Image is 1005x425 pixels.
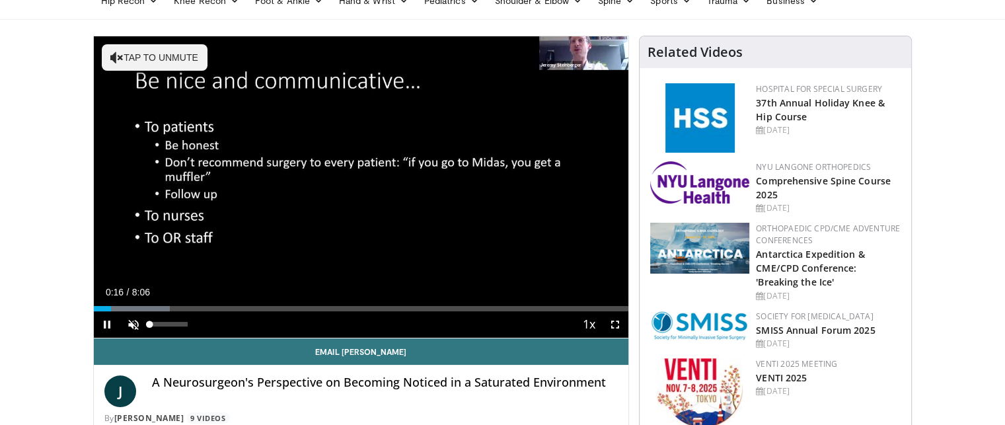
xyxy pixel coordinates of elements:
[665,83,735,153] img: f5c2b4a9-8f32-47da-86a2-cd262eba5885.gif.150x105_q85_autocrop_double_scale_upscale_version-0.2.jpg
[648,44,743,60] h4: Related Videos
[102,44,207,71] button: Tap to unmute
[114,412,184,424] a: [PERSON_NAME]
[650,311,749,341] img: 59788bfb-0650-4895-ace0-e0bf6b39cdae.png.150x105_q85_autocrop_double_scale_upscale_version-0.2.png
[94,306,629,311] div: Progress Bar
[132,287,150,297] span: 8:06
[602,311,628,338] button: Fullscreen
[127,287,130,297] span: /
[756,338,901,350] div: [DATE]
[756,97,885,123] a: 37th Annual Holiday Knee & Hip Course
[756,83,882,95] a: Hospital for Special Surgery
[756,174,891,201] a: Comprehensive Spine Course 2025
[756,290,901,302] div: [DATE]
[756,311,873,322] a: Society for [MEDICAL_DATA]
[756,124,901,136] div: [DATE]
[106,287,124,297] span: 0:16
[756,371,807,384] a: VENTI 2025
[120,311,147,338] button: Unmute
[756,358,837,369] a: VENTI 2025 Meeting
[94,36,629,338] video-js: Video Player
[756,248,864,288] a: Antarctica Expedition & CME/CPD Conference: 'Breaking the Ice'
[150,322,188,327] div: Volume Level
[94,311,120,338] button: Pause
[756,161,871,173] a: NYU Langone Orthopedics
[756,385,901,397] div: [DATE]
[650,161,749,204] img: 196d80fa-0fd9-4c83-87ed-3e4f30779ad7.png.150x105_q85_autocrop_double_scale_upscale_version-0.2.png
[756,223,900,246] a: Orthopaedic CPD/CME Adventure Conferences
[104,412,618,424] div: By
[756,324,875,336] a: SMISS Annual Forum 2025
[650,223,749,274] img: 923097bc-eeff-4ced-9ace-206d74fb6c4c.png.150x105_q85_autocrop_double_scale_upscale_version-0.2.png
[186,412,230,424] a: 9 Videos
[94,338,629,365] a: Email [PERSON_NAME]
[152,375,618,390] h4: A Neurosurgeon's Perspective on Becoming Noticed in a Saturated Environment
[576,311,602,338] button: Playback Rate
[104,375,136,407] a: J
[756,202,901,214] div: [DATE]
